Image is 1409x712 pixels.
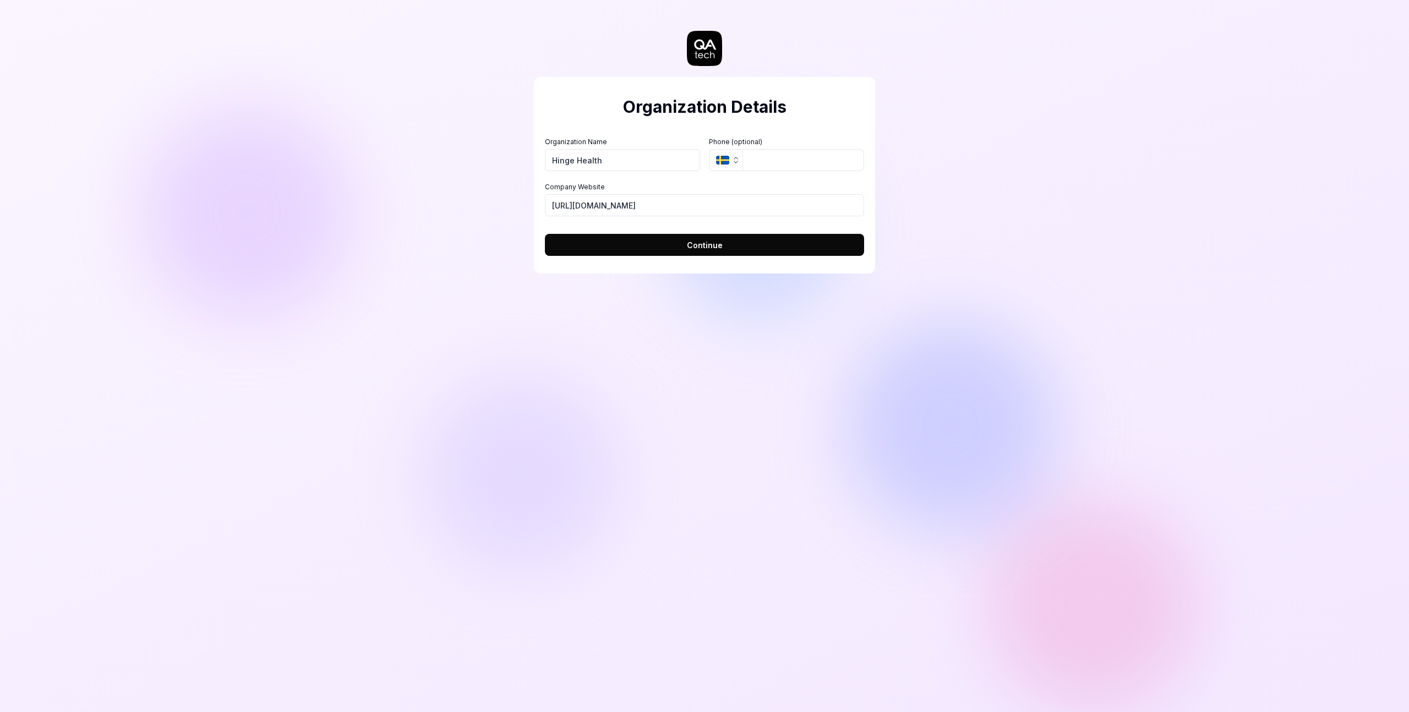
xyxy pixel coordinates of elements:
button: Continue [545,234,864,256]
label: Company Website [545,182,864,192]
input: https:// [545,194,864,216]
label: Phone (optional) [709,137,864,147]
span: Continue [687,239,723,251]
label: Organization Name [545,137,700,147]
h2: Organization Details [545,95,864,119]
